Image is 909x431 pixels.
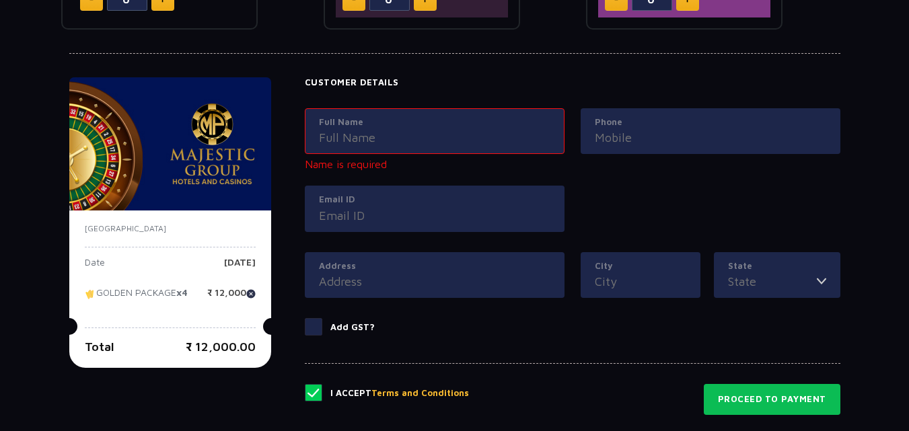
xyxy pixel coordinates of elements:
[207,288,256,308] p: ₹ 12,000
[595,272,686,290] input: City
[319,260,550,273] label: Address
[85,288,96,300] img: tikcet
[330,387,469,400] p: I Accept
[85,223,256,235] p: [GEOGRAPHIC_DATA]
[595,116,826,129] label: Phone
[595,260,686,273] label: City
[704,384,840,415] button: Proceed to Payment
[224,258,256,278] p: [DATE]
[728,260,826,273] label: State
[176,287,188,299] strong: x4
[305,77,840,88] h4: Customer Details
[69,77,271,210] img: majesticPride-banner
[85,288,188,308] p: GOLDEN PACKAGE
[319,206,550,225] input: Email ID
[595,128,826,147] input: Mobile
[85,258,105,278] p: Date
[319,272,550,290] input: Address
[319,128,550,147] input: Full Name
[85,338,114,356] p: Total
[728,272,817,290] input: State
[371,387,469,400] button: Terms and Conditions
[319,116,550,129] label: Full Name
[319,193,550,206] label: Email ID
[817,272,826,290] img: toggler icon
[186,338,256,356] p: ₹ 12,000.00
[330,321,375,334] p: Add GST?
[305,156,565,172] p: Name is required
